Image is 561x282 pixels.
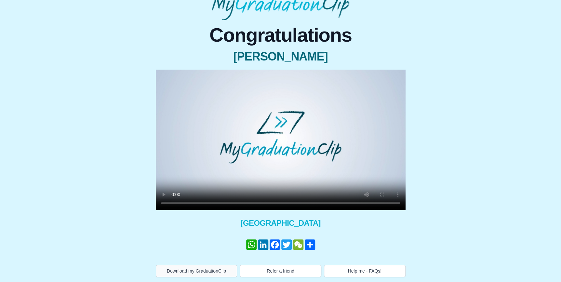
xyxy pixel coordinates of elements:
[269,239,281,250] a: Facebook
[156,25,406,45] span: Congratulations
[156,265,237,277] button: Download my GraduationClip
[292,239,304,250] a: WeChat
[156,50,406,63] span: [PERSON_NAME]
[257,239,269,250] a: LinkedIn
[246,239,257,250] a: WhatsApp
[156,218,406,228] span: [GEOGRAPHIC_DATA]
[324,265,406,277] button: Help me - FAQs!
[240,265,321,277] button: Refer a friend
[281,239,292,250] a: Twitter
[304,239,316,250] a: Share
